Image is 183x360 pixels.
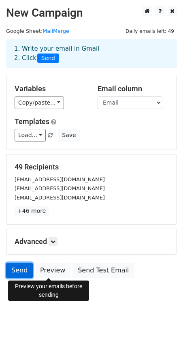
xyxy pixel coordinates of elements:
[15,185,105,191] small: [EMAIL_ADDRESS][DOMAIN_NAME]
[15,176,105,182] small: [EMAIL_ADDRESS][DOMAIN_NAME]
[15,195,105,201] small: [EMAIL_ADDRESS][DOMAIN_NAME]
[15,129,46,141] a: Load...
[98,84,168,93] h5: Email column
[8,44,175,63] div: 1. Write your email in Gmail 2. Click
[15,163,168,171] h5: 49 Recipients
[8,281,89,301] div: Preview your emails before sending
[72,263,134,278] a: Send Test Email
[6,263,33,278] a: Send
[123,28,177,34] a: Daily emails left: 49
[37,54,59,63] span: Send
[6,28,69,34] small: Google Sheet:
[143,321,183,360] iframe: Chat Widget
[58,129,79,141] button: Save
[6,6,177,20] h2: New Campaign
[15,237,168,246] h5: Advanced
[15,84,85,93] h5: Variables
[15,96,64,109] a: Copy/paste...
[15,117,49,126] a: Templates
[43,28,69,34] a: MailMerge
[15,206,49,216] a: +46 more
[35,263,70,278] a: Preview
[123,27,177,36] span: Daily emails left: 49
